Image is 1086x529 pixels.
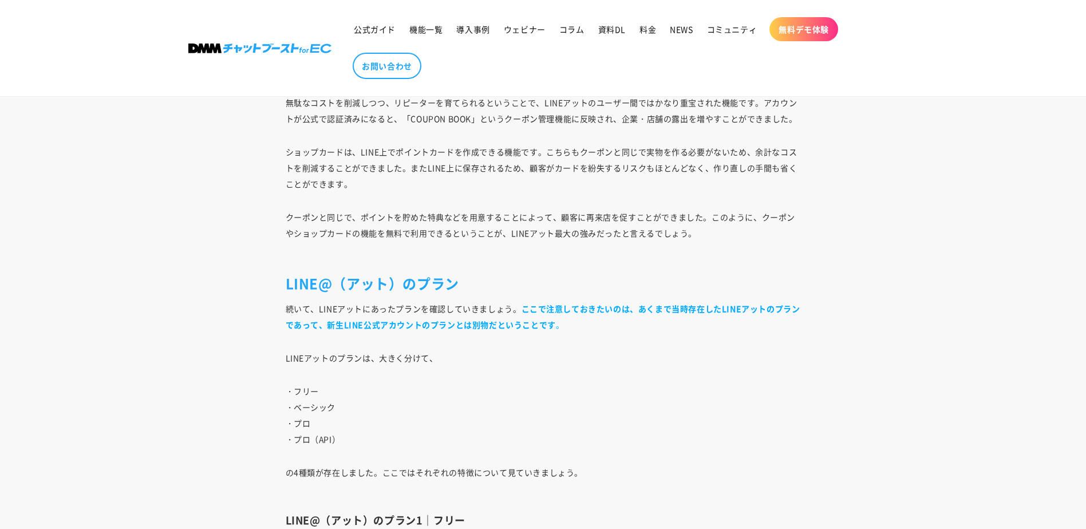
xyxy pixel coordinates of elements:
p: の4種類が存在しました。ここではそれぞれの特徴について見ていきましょう。 [286,464,801,496]
p: LINEアットのプランは、大きく分けて、 [286,350,801,366]
span: 資料DL [598,24,626,34]
a: 機能一覧 [402,17,449,41]
a: 料金 [633,17,663,41]
a: NEWS [663,17,700,41]
h3: LINE@（アット）のプラン1｜フリー [286,514,801,527]
p: 続いて、LINEアットにあったプランを確認していきましょう。 [286,301,801,333]
a: コミュニティ [700,17,764,41]
strong: ここで注意しておきたいのは、あくまで当時存在したLINEアットのプランであって、新生LINE公式アカウントのプランとは別物だということです [286,303,800,330]
span: コラム [559,24,585,34]
a: ウェビナー [497,17,552,41]
span: NEWS [670,24,693,34]
a: コラム [552,17,591,41]
span: 公式ガイド [354,24,396,34]
span: お問い合わせ [362,61,412,71]
p: ショップカードは、LINE上でポイントカードを作成できる機能です。こちらもクーポンと同じで実物を作る必要がないため、余計なコストを削減することができました。またLINE上に保存されるため、顧客が... [286,144,801,192]
a: 資料DL [591,17,633,41]
span: 。 [286,303,800,330]
span: 導入事例 [456,24,489,34]
p: クーポンと同じで、ポイントを貯めた特典などを用意することによって、顧客に再来店を促すことができました。このように、クーポンやショップカードの機能を無料で利用できるということが、LINEアット最大... [286,209,801,257]
a: 公式ガイド [347,17,402,41]
p: ・フリー ・ベーシック ・プロ ・プロ（API） [286,383,801,447]
img: 株式会社DMM Boost [188,44,331,53]
span: 料金 [639,24,656,34]
h2: LINE@（アット）のプラン [286,274,801,292]
span: 機能一覧 [409,24,443,34]
span: ウェビナー [504,24,546,34]
span: 無料デモ体験 [779,24,829,34]
span: コミュニティ [707,24,757,34]
a: 無料デモ体験 [769,17,838,41]
a: お問い合わせ [353,53,421,79]
a: 導入事例 [449,17,496,41]
p: 無駄なコストを削減しつつ、リピーターを育てられるということで、LINEアットのユーザー間ではかなり重宝された機能です。アカウントが公式で認証済みになると、「COUPON BOOK」というクーポン... [286,94,801,127]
